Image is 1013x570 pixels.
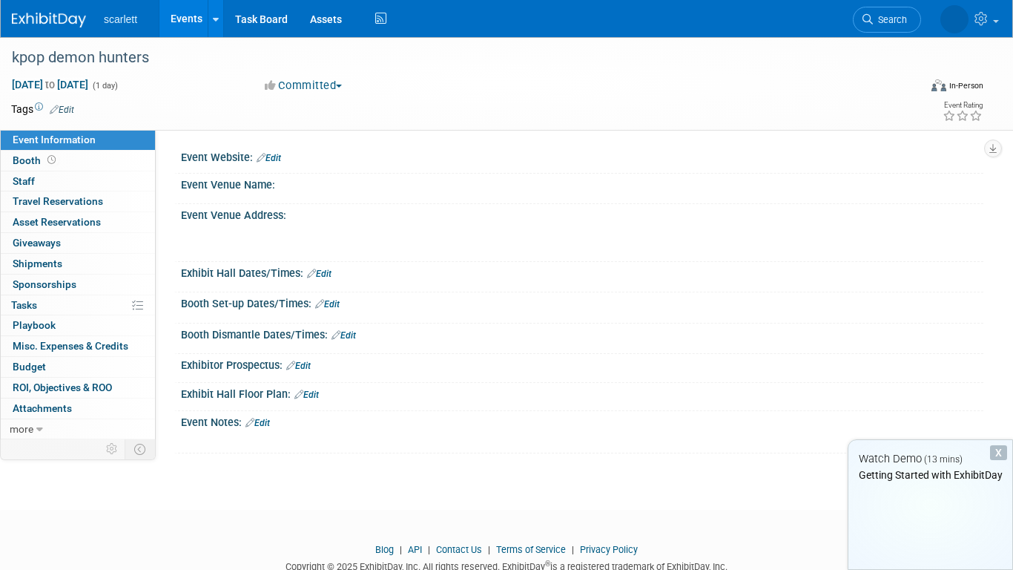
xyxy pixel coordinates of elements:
div: Event Format [840,77,984,99]
div: Event Rating [943,102,983,109]
span: Travel Reservations [13,195,103,207]
span: Playbook [13,319,56,331]
a: Privacy Policy [580,544,638,555]
div: Event Notes: [181,411,983,430]
span: Shipments [13,258,62,269]
span: to [43,79,57,91]
a: API [408,544,422,555]
a: Edit [50,105,74,115]
div: Event Website: [181,146,983,166]
span: Booth [13,154,59,166]
div: Dismiss [990,445,1007,460]
span: Misc. Expenses & Credits [13,340,128,352]
a: Terms of Service [496,544,566,555]
a: Edit [331,330,356,341]
div: Booth Dismantle Dates/Times: [181,324,983,343]
td: Personalize Event Tab Strip [99,439,125,459]
span: Asset Reservations [13,216,101,228]
span: scarlett [104,13,137,25]
a: Edit [294,390,319,400]
span: (1 day) [91,81,118,91]
div: Watch Demo [848,451,1012,467]
a: Sponsorships [1,275,155,295]
a: Giveaways [1,233,155,253]
div: Event Venue Address: [181,204,983,223]
a: Playbook [1,315,155,335]
div: Exhibit Hall Dates/Times: [181,262,983,281]
div: Getting Started with ExhibitDay [848,468,1012,482]
span: Search [873,14,907,25]
a: Blog [375,544,394,555]
a: Misc. Expenses & Credits [1,336,155,356]
a: ROI, Objectives & ROO [1,378,155,398]
a: Shipments [1,254,155,274]
a: Budget [1,357,155,377]
div: In-Person [948,80,983,91]
a: Edit [315,299,340,309]
img: ExhibitDay [12,13,86,27]
span: | [484,544,494,555]
span: | [568,544,578,555]
td: Tags [11,102,74,117]
img: Format-Inperson.png [931,79,946,91]
a: more [1,419,155,439]
a: Staff [1,171,155,191]
a: Contact Us [436,544,482,555]
span: Giveaways [13,237,61,249]
span: Sponsorships [13,278,76,290]
span: | [424,544,434,555]
span: | [396,544,406,555]
div: kpop demon hunters [7,45,900,71]
span: Booth not reserved yet [44,154,59,166]
span: more [10,423,33,435]
div: Exhibitor Prospectus: [181,354,983,373]
span: Budget [13,361,46,373]
td: Toggle Event Tabs [125,439,156,459]
a: Tasks [1,295,155,315]
a: Edit [286,361,311,371]
span: Attachments [13,402,72,414]
a: Attachments [1,399,155,419]
span: Tasks [11,299,37,311]
div: Event Venue Name: [181,174,983,192]
a: Search [853,7,921,33]
a: Asset Reservations [1,212,155,232]
span: [DATE] [DATE] [11,78,89,91]
a: Event Information [1,130,155,150]
sup: ® [545,560,550,568]
img: Scarlett Deckard [940,5,969,33]
div: Booth Set-up Dates/Times: [181,292,983,312]
div: Exhibit Hall Floor Plan: [181,383,983,402]
span: (13 mins) [924,454,963,465]
span: Staff [13,175,35,187]
a: Booth [1,151,155,171]
button: Committed [260,78,348,94]
a: Edit [245,418,270,428]
a: Edit [257,153,281,163]
span: Event Information [13,134,96,145]
a: Travel Reservations [1,191,155,212]
span: ROI, Objectives & ROO [13,381,112,393]
a: Edit [307,269,331,279]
